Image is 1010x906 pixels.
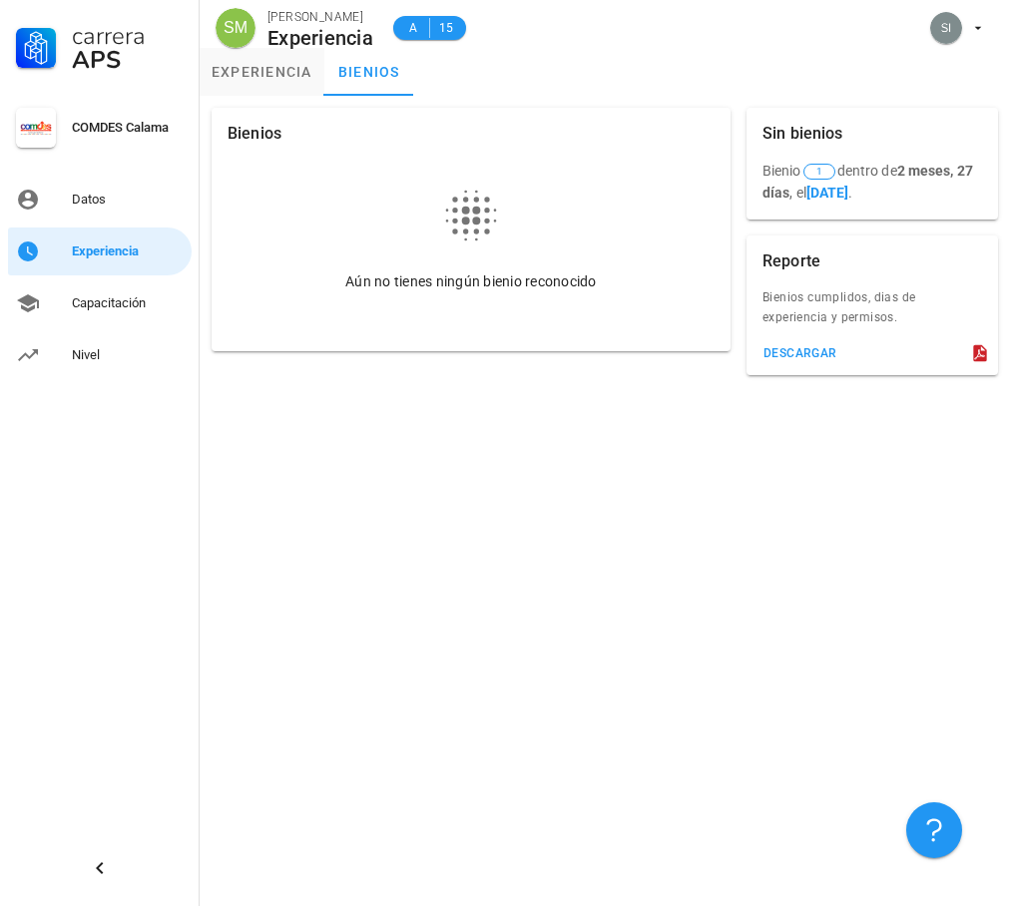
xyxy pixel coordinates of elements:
div: Experiencia [267,27,373,49]
a: bienios [324,48,414,96]
div: APS [72,48,184,72]
div: Bienios cumplidos, dias de experiencia y permisos. [747,287,998,339]
div: avatar [930,12,962,44]
div: Sin bienios [762,108,843,160]
div: Capacitación [72,295,184,311]
span: 1 [816,165,822,179]
a: Experiencia [8,227,192,275]
div: Reporte [762,235,820,287]
span: el . [796,185,853,201]
b: [DATE] [806,185,849,201]
a: experiencia [200,48,324,96]
div: Nivel [72,347,184,363]
div: Experiencia [72,243,184,259]
span: 15 [438,18,454,38]
div: Bienios [228,108,281,160]
div: COMDES Calama [72,120,184,136]
a: Nivel [8,331,192,379]
div: Carrera [72,24,184,48]
div: avatar [216,8,255,48]
a: Capacitación [8,279,192,327]
button: descargar [755,339,845,367]
div: [PERSON_NAME] [267,7,373,27]
span: A [405,18,421,38]
div: Datos [72,192,184,208]
a: Datos [8,176,192,224]
div: Aún no tienes ningún bienio reconocido [240,271,703,291]
span: SM [224,8,248,48]
div: descargar [762,346,837,360]
span: Bienio dentro de , [762,163,973,201]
